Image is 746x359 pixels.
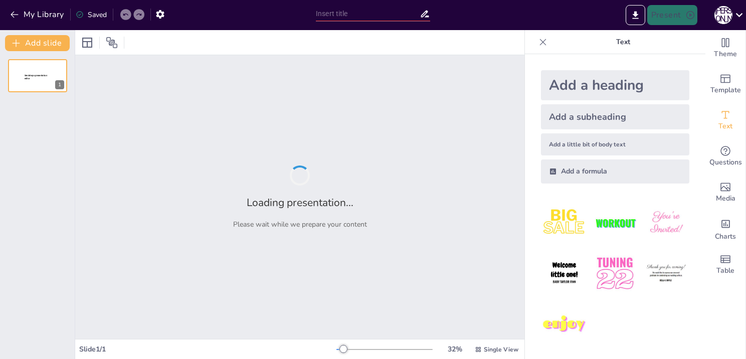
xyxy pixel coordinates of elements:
div: Add a little bit of body text [541,133,689,155]
p: Please wait while we prepare your content [233,220,367,229]
span: Template [710,85,741,96]
span: Theme [714,49,737,60]
input: Insert title [316,7,420,21]
img: 1.jpeg [541,200,588,246]
button: П [PERSON_NAME] [714,5,732,25]
div: Add images, graphics, shapes or video [705,174,745,211]
p: Text [551,30,695,54]
div: Add a table [705,247,745,283]
div: Slide 1 / 1 [79,344,336,354]
img: 3.jpeg [643,200,689,246]
button: My Library [8,7,68,23]
button: Export to PowerPoint [626,5,645,25]
div: Layout [79,35,95,51]
button: Present [647,5,697,25]
div: 32 % [443,344,467,354]
span: Text [718,121,732,132]
span: Sendsteps presentation editor [25,74,47,80]
img: 4.jpeg [541,250,588,297]
span: Questions [709,157,742,168]
div: 1 [55,80,64,89]
div: Get real-time input from your audience [705,138,745,174]
span: Position [106,37,118,49]
div: Add a heading [541,70,689,100]
h2: Loading presentation... [247,196,353,210]
div: Add charts and graphs [705,211,745,247]
div: П [PERSON_NAME] [714,6,732,24]
span: Single View [484,345,518,353]
img: 6.jpeg [643,250,689,297]
div: Add text boxes [705,102,745,138]
img: 2.jpeg [592,200,638,246]
div: Add a subheading [541,104,689,129]
div: 1 [8,59,67,92]
span: Charts [715,231,736,242]
div: Add a formula [541,159,689,184]
span: Table [716,265,734,276]
div: Saved [76,10,107,20]
button: Add slide [5,35,70,51]
div: Add ready made slides [705,66,745,102]
div: Change the overall theme [705,30,745,66]
img: 5.jpeg [592,250,638,297]
span: Media [716,193,735,204]
img: 7.jpeg [541,301,588,348]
